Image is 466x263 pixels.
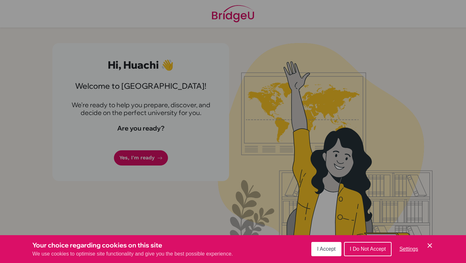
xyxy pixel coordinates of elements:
button: Save and close [426,242,434,249]
span: I Do Not Accept [350,246,386,252]
button: I Accept [311,242,341,256]
button: Settings [394,243,423,256]
span: I Accept [317,246,336,252]
p: We use cookies to optimise site functionality and give you the best possible experience. [32,250,233,258]
button: I Do Not Accept [344,242,392,256]
h3: Your choice regarding cookies on this site [32,240,233,250]
span: Settings [399,246,418,252]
